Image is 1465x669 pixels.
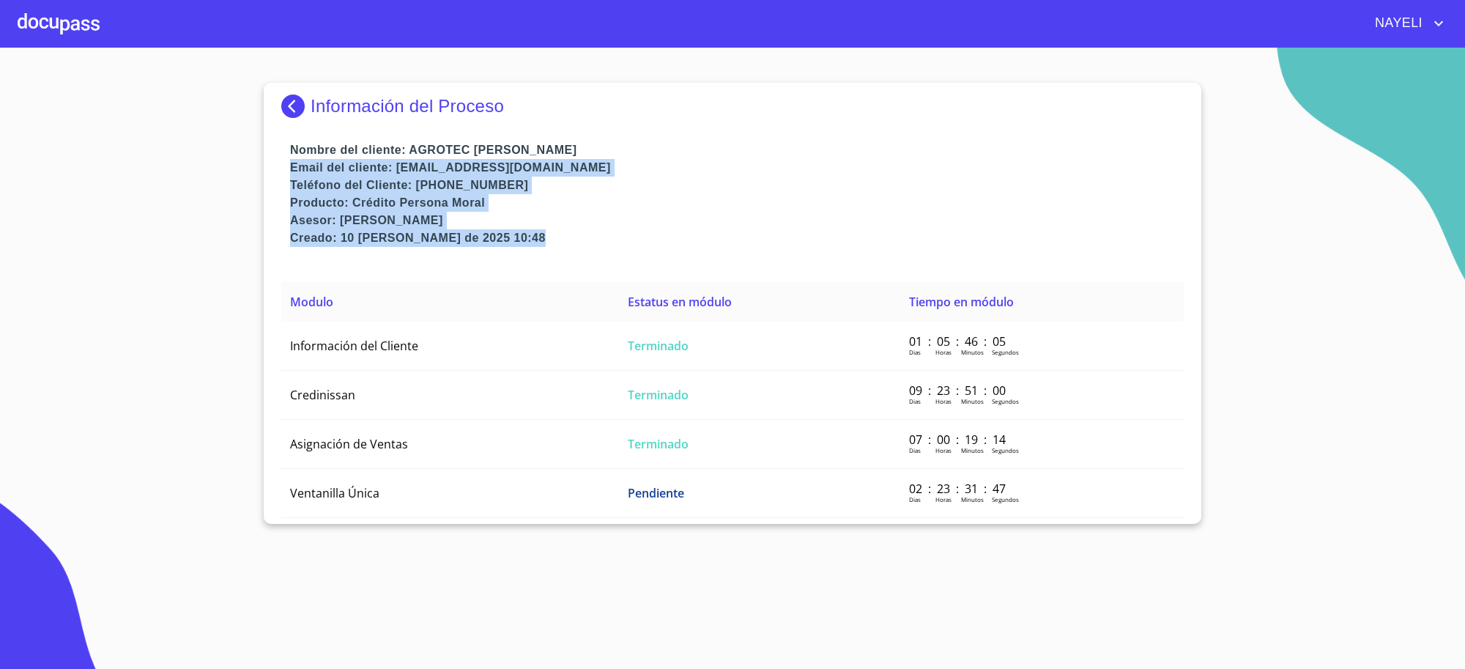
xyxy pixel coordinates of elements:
p: Creado: 10 [PERSON_NAME] de 2025 10:48 [290,229,1184,247]
p: Minutos [961,446,984,454]
span: Pendiente [628,485,684,501]
p: Horas [935,397,952,405]
p: Teléfono del Cliente: [PHONE_NUMBER] [290,177,1184,194]
p: Segundos [992,397,1019,405]
p: Minutos [961,348,984,356]
p: Segundos [992,348,1019,356]
p: Nombre del cliente: AGROTEC [PERSON_NAME] [290,141,1184,159]
p: Información del Proceso [311,96,504,117]
p: Horas [935,495,952,503]
button: account of current user [1364,12,1447,35]
p: Producto: Crédito Persona Moral [290,194,1184,212]
span: Tiempo en módulo [909,294,1014,310]
p: 07 : 00 : 19 : 14 [909,432,1008,448]
span: Terminado [628,436,689,452]
div: Información del Proceso [281,95,1184,118]
span: Terminado [628,387,689,403]
p: Minutos [961,397,984,405]
span: Credinissan [290,387,355,403]
p: 01 : 05 : 46 : 05 [909,333,1008,350]
span: Ventanilla Única [290,485,379,501]
p: Email del cliente: [EMAIL_ADDRESS][DOMAIN_NAME] [290,159,1184,177]
p: Dias [909,348,921,356]
p: Segundos [992,495,1019,503]
span: Información del Cliente [290,338,418,354]
img: Docupass spot blue [281,95,311,118]
p: 09 : 23 : 51 : 00 [909,382,1008,399]
p: 02 : 23 : 31 : 47 [909,481,1008,497]
span: NAYELI [1364,12,1430,35]
p: Horas [935,348,952,356]
p: Dias [909,446,921,454]
span: Asignación de Ventas [290,436,408,452]
span: Modulo [290,294,333,310]
span: Terminado [628,338,689,354]
p: Segundos [992,446,1019,454]
p: Minutos [961,495,984,503]
p: Asesor: [PERSON_NAME] [290,212,1184,229]
p: Dias [909,397,921,405]
p: Horas [935,446,952,454]
span: Estatus en módulo [628,294,732,310]
p: Dias [909,495,921,503]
